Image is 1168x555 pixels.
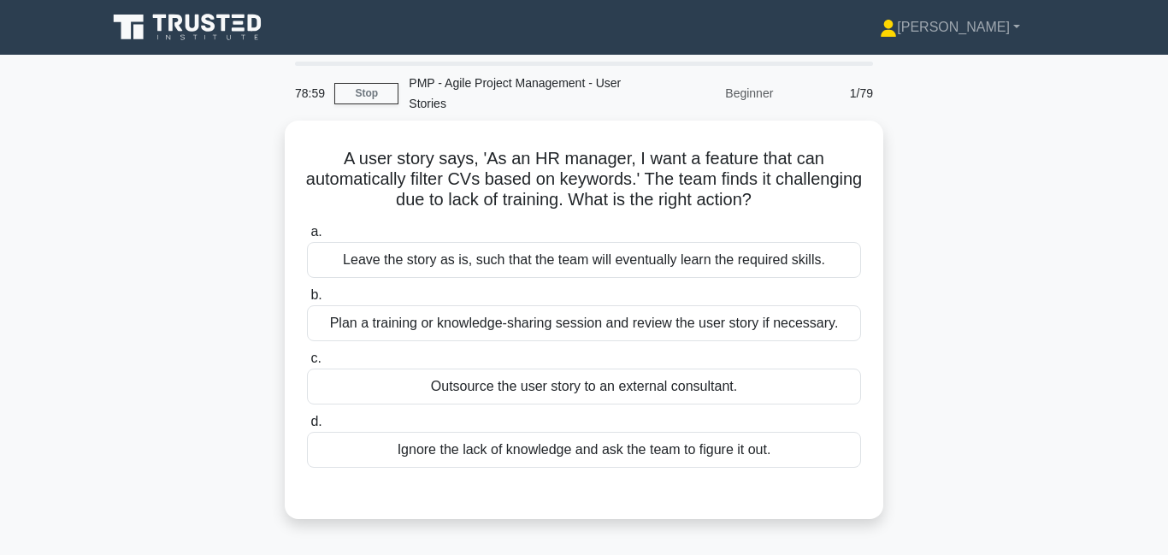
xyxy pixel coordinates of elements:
div: PMP - Agile Project Management - User Stories [398,66,634,121]
div: Beginner [634,76,783,110]
a: Stop [334,83,398,104]
div: 1/79 [783,76,883,110]
h5: A user story says, 'As an HR manager, I want a feature that can automatically filter CVs based on... [305,148,863,211]
span: c. [310,351,321,365]
div: Outsource the user story to an external consultant. [307,369,861,404]
div: Leave the story as is, such that the team will eventually learn the required skills. [307,242,861,278]
div: Ignore the lack of knowledge and ask the team to figure it out. [307,432,861,468]
span: a. [310,224,321,239]
a: [PERSON_NAME] [839,10,1061,44]
div: 78:59 [285,76,334,110]
span: b. [310,287,321,302]
div: Plan a training or knowledge-sharing session and review the user story if necessary. [307,305,861,341]
span: d. [310,414,321,428]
